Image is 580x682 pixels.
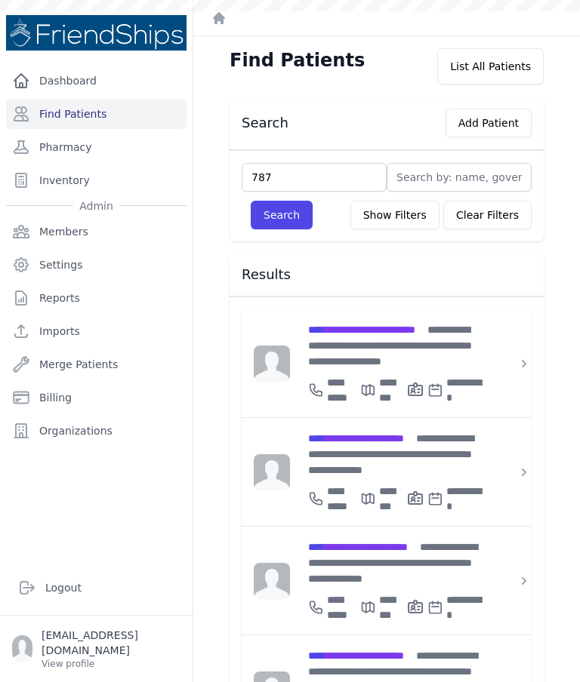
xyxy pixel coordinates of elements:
p: [EMAIL_ADDRESS][DOMAIN_NAME] [42,628,180,658]
img: Medical Missions EMR [6,15,187,51]
h3: Results [242,266,532,284]
a: Billing [6,382,187,413]
a: Organizations [6,416,187,446]
img: person-242608b1a05df3501eefc295dc1bc67a.jpg [254,346,290,382]
p: View profile [42,658,180,670]
button: Search [251,201,313,229]
a: Merge Patients [6,349,187,379]
img: person-242608b1a05df3501eefc295dc1bc67a.jpg [254,454,290,490]
a: Find Patients [6,99,187,129]
a: Logout [12,573,180,603]
a: [EMAIL_ADDRESS][DOMAIN_NAME] View profile [12,628,180,670]
span: Admin [73,198,119,214]
button: Add Patient [446,109,532,137]
input: Find by: id [242,163,387,192]
a: Settings [6,250,187,280]
a: Reports [6,283,187,313]
div: List All Patients [437,48,544,84]
a: Pharmacy [6,132,187,162]
button: Clear Filters [443,201,532,229]
img: person-242608b1a05df3501eefc295dc1bc67a.jpg [254,563,290,599]
input: Search by: name, government id or phone [387,163,532,192]
a: Members [6,217,187,247]
a: Imports [6,316,187,346]
h3: Search [242,114,288,132]
a: Inventory [6,165,187,195]
h1: Find Patients [230,48,365,72]
a: Dashboard [6,66,187,96]
button: Show Filters [350,201,440,229]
